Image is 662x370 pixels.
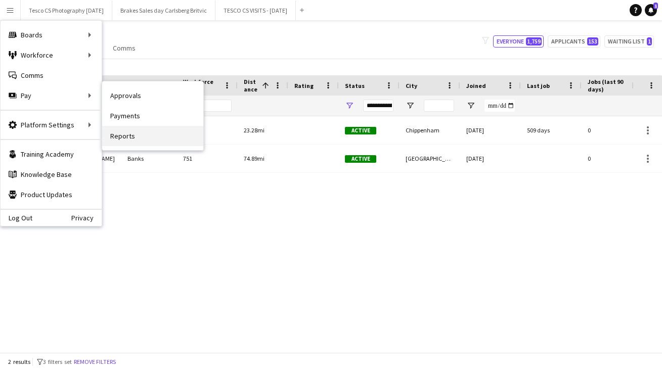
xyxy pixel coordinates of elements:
button: Applicants153 [548,35,600,48]
div: [DATE] [460,145,521,172]
input: City Filter Input [424,100,454,112]
span: Joined [466,82,486,89]
input: Joined Filter Input [484,100,515,112]
div: Banks [121,145,177,172]
div: 509 days [521,116,582,144]
a: Comms [109,41,140,55]
div: 751 [177,145,238,172]
a: Approvals [102,85,203,106]
div: Chippenham [400,116,460,144]
span: Active [345,127,376,134]
span: Jobs (last 90 days) [588,78,629,93]
div: Boards [1,25,102,45]
button: Remove filters [72,356,118,367]
a: Reports [102,126,203,146]
a: Log Out [1,214,32,222]
a: Product Updates [1,184,102,205]
div: Platform Settings [1,115,102,135]
span: 153 [587,37,598,45]
button: Open Filter Menu [345,101,354,110]
a: Comms [1,65,102,85]
div: [DATE] [460,116,521,144]
button: Tesco CS Photography [DATE] [21,1,112,20]
div: [GEOGRAPHIC_DATA] [400,145,460,172]
div: 0 [582,145,647,172]
button: TESCO CS VISITS - [DATE] [215,1,296,20]
a: Knowledge Base [1,164,102,184]
span: 1 [647,37,652,45]
input: Workforce ID Filter Input [201,100,232,112]
span: Distance [244,78,258,93]
a: 1 [645,4,657,16]
span: 1 [653,3,658,9]
button: Open Filter Menu [406,101,415,110]
span: Rating [294,82,314,89]
div: Workforce [1,45,102,65]
button: Everyone1,759 [493,35,544,48]
span: City [406,82,417,89]
button: Open Filter Menu [466,101,475,110]
a: Training Academy [1,144,102,164]
span: 23.28mi [244,126,264,134]
span: 74.89mi [244,155,264,162]
span: 3 filters set [43,358,72,365]
div: 2505 [177,116,238,144]
span: Last job [527,82,550,89]
span: Status [345,82,365,89]
span: Active [345,155,376,163]
div: 0 [582,116,647,144]
span: Workforce ID [183,78,219,93]
button: Brakes Sales day Carlsberg Britvic [112,1,215,20]
button: Waiting list1 [604,35,654,48]
a: Payments [102,106,203,126]
div: Pay [1,85,102,106]
span: 1,759 [526,37,542,45]
span: Comms [113,43,136,53]
a: Privacy [71,214,102,222]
